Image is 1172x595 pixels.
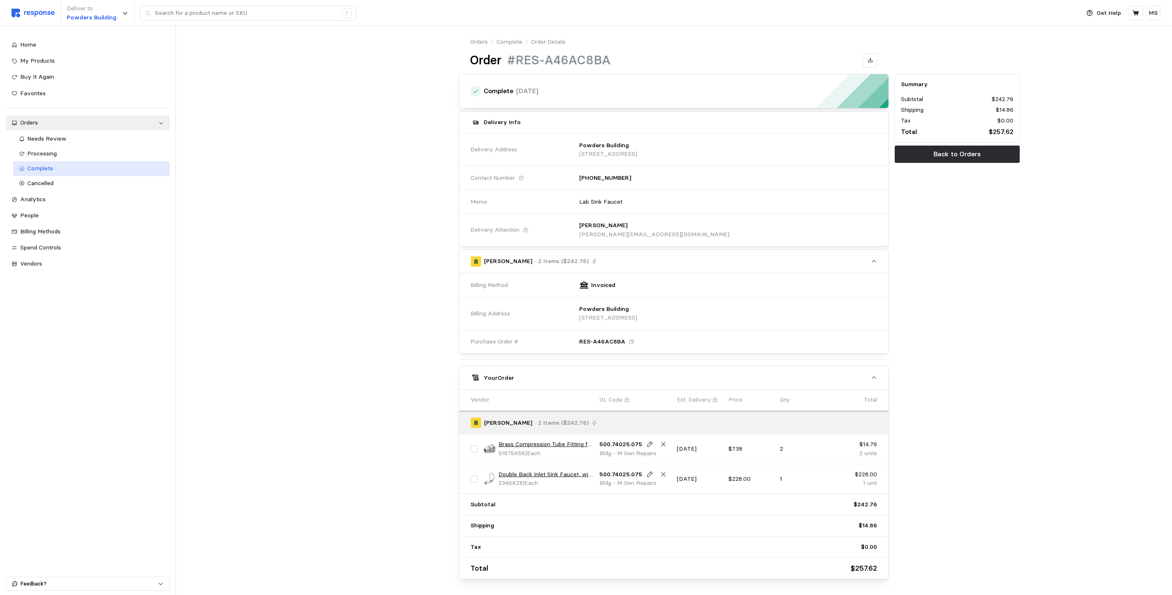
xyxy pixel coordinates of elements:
[580,313,638,322] p: [STREET_ADDRESS]
[831,479,877,488] p: 1 unit
[21,580,158,588] p: Feedback?
[535,419,589,428] p: · 2 Items ($242.76)
[998,116,1014,125] p: $0.00
[895,146,1020,163] button: Back to Orders
[28,165,54,172] span: Complete
[471,198,488,207] span: Memo
[20,57,55,64] span: My Products
[780,475,826,484] p: 1
[13,146,170,161] a: Processing
[20,212,39,219] span: People
[6,86,170,101] a: Favorites
[1149,9,1158,18] p: MS
[599,440,642,449] p: 500.74025.075
[471,145,517,154] span: Delivery Address
[580,230,730,239] p: [PERSON_NAME][EMAIL_ADDRESS][DOMAIN_NAME]
[471,226,520,235] span: Delivery Attention
[13,176,170,191] a: Cancelled
[459,389,889,579] div: YourOrder
[728,395,742,405] p: Price
[996,106,1014,115] p: $14.86
[780,444,826,454] p: 2
[6,70,170,85] a: Buy It Again
[498,479,523,487] span: 2346K28
[854,500,877,509] p: $242.76
[831,470,877,479] p: $228.00
[592,281,616,290] p: Invoiced
[20,244,61,251] span: Spend Controls
[28,135,67,142] span: Needs Review
[864,395,877,405] p: Total
[471,337,519,346] span: Purchase Order #
[484,87,513,96] h4: Complete
[6,240,170,255] a: Spend Controls
[20,118,155,127] div: Orders
[831,440,877,449] p: $14.76
[459,366,889,389] button: YourOrder
[599,479,669,488] p: Bldg - M Gen Repairs
[471,562,489,574] p: Total
[535,257,589,266] p: · 2 Items ($242.76)
[13,132,170,146] a: Needs Review
[491,38,494,47] p: /
[20,73,54,80] span: Buy It Again
[20,89,46,97] span: Favorites
[526,38,529,47] p: /
[580,174,632,183] p: [PHONE_NUMBER]
[470,52,502,68] h1: Order
[484,443,496,455] img: 51875K56Matte-Brasspositive_front_positive_right_flop15_1641300947_626@3x_637768763519154726.png
[28,150,57,157] span: Processing
[989,127,1014,137] p: $257.62
[459,273,889,353] div: [PERSON_NAME]· 2 Items ($242.76)
[1082,5,1126,21] button: Get Help
[28,179,54,187] span: Cancelled
[1097,9,1121,18] p: Get Help
[599,449,669,458] p: Bldg - M Gen Repairs
[471,309,510,318] span: Billing Address
[471,395,490,405] p: Vendor
[20,41,36,48] span: Home
[901,80,1014,89] h5: Summary
[677,444,723,454] p: [DATE]
[780,395,790,405] p: Qty
[599,395,622,405] p: GL Code
[13,161,170,176] a: Complete
[728,475,774,484] p: $228.00
[677,475,723,484] p: [DATE]
[831,449,877,458] p: 2 units
[1146,6,1160,20] button: MS
[516,86,538,96] p: [DATE]
[580,337,626,346] p: RES-A46AC8BA
[992,95,1014,104] p: $242.76
[508,52,611,68] h1: #RES-A46AC8BA
[484,118,521,127] h5: Delivery Info
[471,543,482,552] p: Tax
[498,449,525,457] span: 51875K56
[901,106,924,115] p: Shipping
[580,141,629,150] p: Powders Building
[6,208,170,223] a: People
[20,195,46,203] span: Analytics
[155,6,337,21] input: Search for a product name or SKU
[677,395,711,405] p: Est. Delivery
[580,221,628,230] p: [PERSON_NAME]
[471,521,495,530] p: Shipping
[484,374,514,382] h5: Your Order
[498,440,594,449] a: Brass Compression Tube Fitting for Air and Water
[6,577,169,590] button: Feedback?
[67,4,117,13] p: Deliver to
[901,95,923,104] p: Subtotal
[580,198,623,207] p: Lab Sink Faucet
[901,127,917,137] p: Total
[599,470,642,479] p: 500.74025.075
[470,38,488,47] a: Orders
[20,260,42,267] span: Vendors
[6,224,170,239] a: Billing Methods
[484,473,496,485] img: 2346k28p1-g01f-digital@1x_637184890023046433.png
[861,543,877,552] p: $0.00
[934,149,981,159] p: Back to Orders
[728,444,774,454] p: $7.38
[67,13,117,22] p: Powders Building
[471,500,496,509] p: Subtotal
[342,8,352,18] div: /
